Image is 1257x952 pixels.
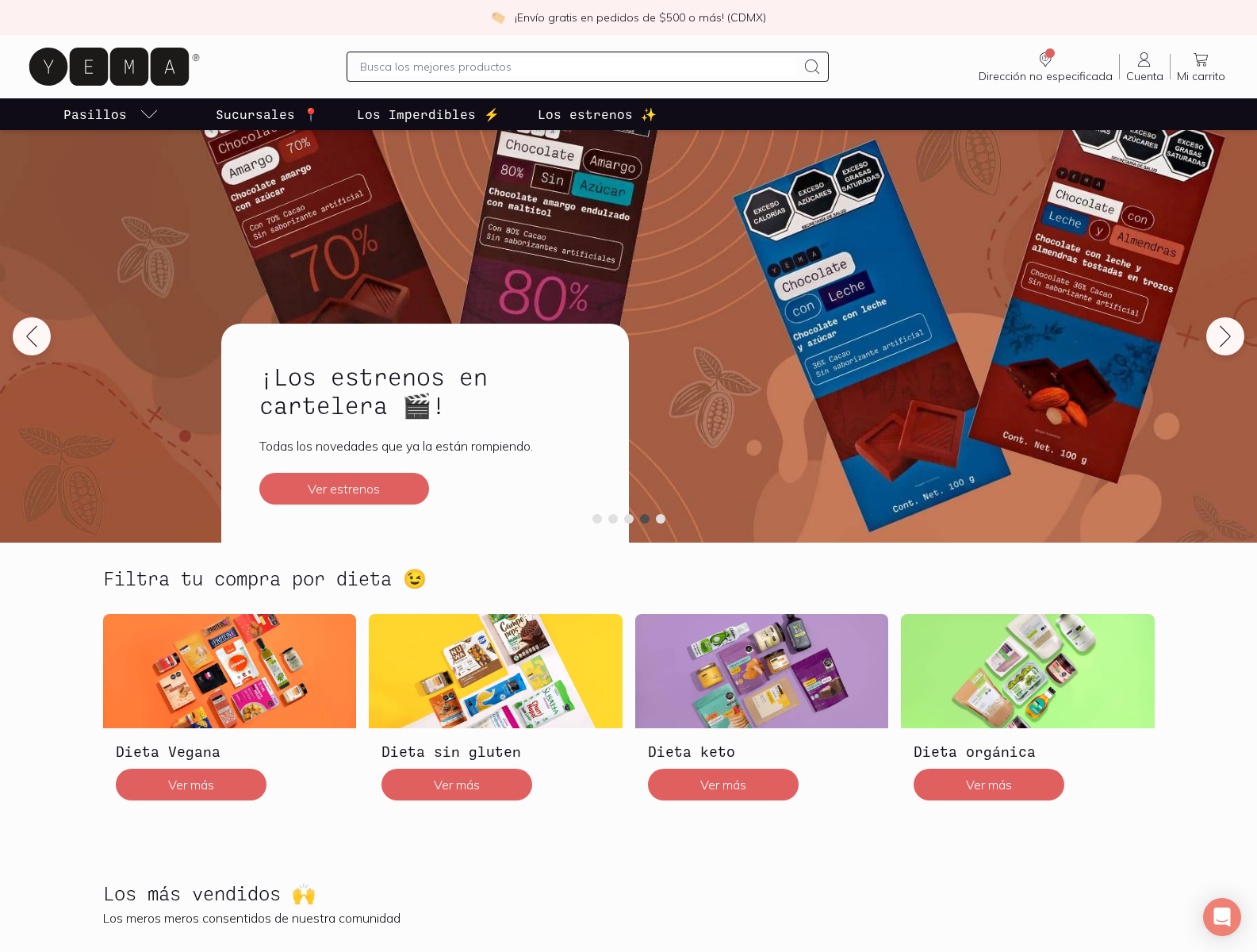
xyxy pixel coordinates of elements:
a: Dieta sin glutenDieta sin glutenVer más [369,614,623,812]
img: Dieta keto [635,614,889,728]
p: Los Imperdibles ⚡️ [357,105,500,124]
img: Dieta sin gluten [369,614,623,728]
button: Ver más [381,769,532,800]
img: check [491,10,505,25]
button: Ver estrenos [259,473,429,505]
h2: Los más vendidos 🙌 [103,883,316,904]
a: Los Imperdibles ⚡️ [354,98,503,130]
button: Ver más [648,769,799,800]
p: ¡Envío gratis en pedidos de $500 o más! (CDMX) [515,10,766,25]
input: Busca los mejores productos [360,57,796,76]
p: Sucursales 📍 [216,105,319,124]
a: Los estrenos ✨ [535,98,660,130]
span: Dirección no especificada [979,69,1113,83]
span: Mi carrito [1177,69,1225,83]
p: Los estrenos ✨ [538,105,657,124]
p: Los meros meros consentidos de nuestra comunidad [103,910,1155,926]
h2: Filtra tu compra por dieta 😉 [103,568,427,589]
a: pasillo-todos-link [60,98,162,130]
p: Pasillos [63,105,127,124]
button: Ver más [914,769,1064,800]
h3: Dieta sin gluten [381,741,610,762]
a: Dieta orgánicaDieta orgánicaVer más [901,614,1155,812]
h3: Dieta orgánica [914,741,1142,762]
div: Open Intercom Messenger [1203,898,1241,936]
a: Sucursales 📍 [213,98,322,130]
button: Ver más [116,769,266,800]
a: Mi carrito [1171,50,1232,83]
span: Cuenta [1126,69,1163,83]
h3: Dieta keto [648,741,876,762]
a: Cuenta [1120,50,1170,83]
img: Dieta Vegana [103,614,357,728]
a: ¡Los estrenos en cartelera 🎬!Todas los novedades que ya la están rompiendo.Ver estrenos [221,324,629,543]
h2: ¡Los estrenos en cartelera 🎬! [259,362,591,419]
a: Dieta ketoDieta ketoVer más [635,614,889,812]
a: Dirección no especificada [972,50,1119,83]
a: Dieta VeganaDieta VeganaVer más [103,614,357,812]
img: Dieta orgánica [901,614,1155,728]
p: Todas los novedades que ya la están rompiendo. [259,438,591,454]
h3: Dieta Vegana [116,741,344,762]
